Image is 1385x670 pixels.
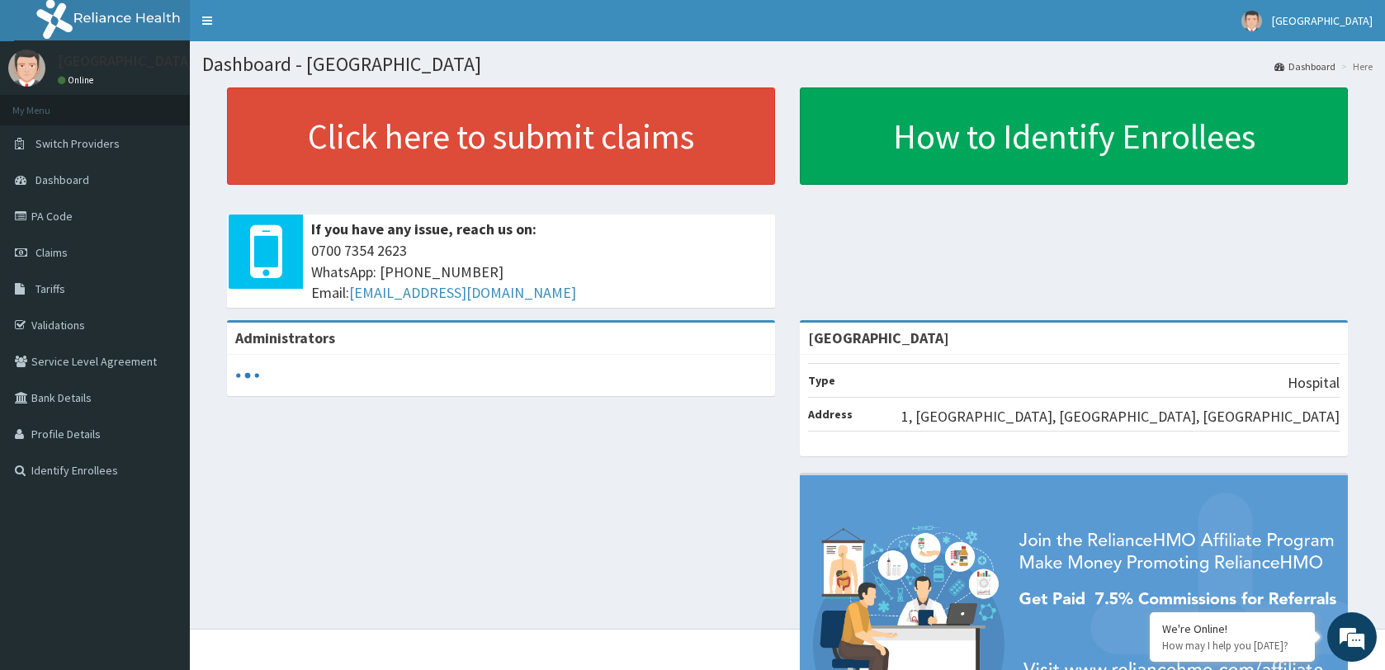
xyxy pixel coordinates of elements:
b: If you have any issue, reach us on: [311,219,537,238]
b: Address [808,407,853,422]
span: Claims [35,245,68,260]
span: Dashboard [35,172,89,187]
li: Here [1337,59,1373,73]
b: Type [808,373,835,388]
img: User Image [1241,11,1262,31]
div: We're Online! [1162,621,1302,636]
span: Tariffs [35,281,65,296]
img: User Image [8,50,45,87]
a: Dashboard [1274,59,1335,73]
strong: [GEOGRAPHIC_DATA] [808,328,949,347]
svg: audio-loading [235,363,260,388]
b: Administrators [235,328,335,347]
span: Switch Providers [35,136,120,151]
p: 1, [GEOGRAPHIC_DATA], [GEOGRAPHIC_DATA], [GEOGRAPHIC_DATA] [901,406,1340,427]
a: Online [58,74,97,86]
h1: Dashboard - [GEOGRAPHIC_DATA] [202,54,1373,75]
p: How may I help you today? [1162,639,1302,653]
a: Click here to submit claims [227,87,775,185]
a: How to Identify Enrollees [800,87,1348,185]
a: [EMAIL_ADDRESS][DOMAIN_NAME] [349,283,576,302]
p: Hospital [1288,372,1340,394]
span: [GEOGRAPHIC_DATA] [1272,13,1373,28]
span: 0700 7354 2623 WhatsApp: [PHONE_NUMBER] Email: [311,240,767,304]
p: [GEOGRAPHIC_DATA] [58,54,194,68]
